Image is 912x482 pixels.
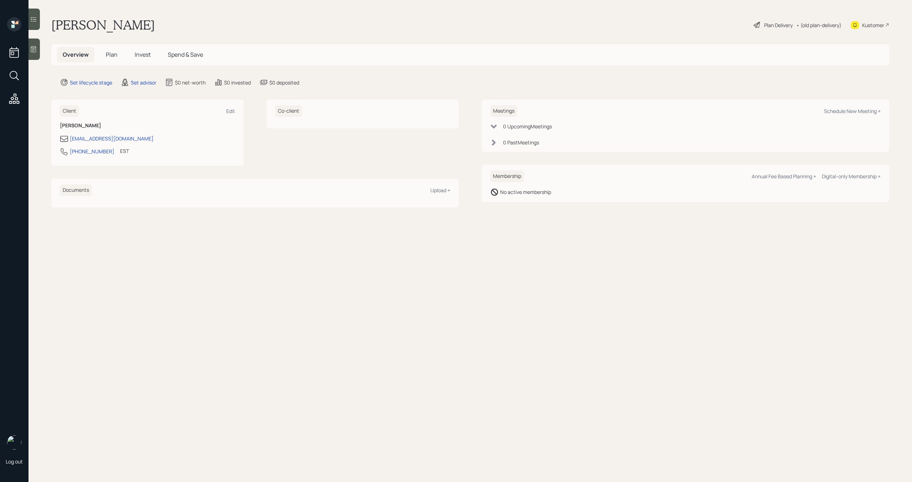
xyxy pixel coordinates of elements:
div: Digital-only Membership + [822,173,881,180]
span: Plan [106,51,118,58]
div: Kustomer [862,21,884,29]
div: EST [120,147,129,155]
div: Set lifecycle stage [70,79,112,86]
div: Log out [6,458,23,465]
span: Overview [63,51,89,58]
div: $0 net-worth [175,79,206,86]
div: Annual Fee Based Planning + [752,173,816,180]
div: No active membership [500,188,551,196]
div: [PHONE_NUMBER] [70,148,114,155]
h6: Documents [60,184,92,196]
img: michael-russo-headshot.png [7,435,21,450]
div: Set advisor [131,79,156,86]
h6: Client [60,105,79,117]
div: 0 Upcoming Meeting s [503,123,552,130]
span: Invest [135,51,151,58]
div: 0 Past Meeting s [503,139,539,146]
h6: [PERSON_NAME] [60,123,235,129]
div: [EMAIL_ADDRESS][DOMAIN_NAME] [70,135,154,142]
span: Spend & Save [168,51,203,58]
div: Edit [226,108,235,114]
div: $0 deposited [269,79,299,86]
div: Schedule New Meeting + [824,108,881,114]
div: Upload + [430,187,450,194]
div: • (old plan-delivery) [796,21,841,29]
h6: Co-client [275,105,302,117]
h1: [PERSON_NAME] [51,17,155,33]
div: $0 invested [224,79,251,86]
h6: Membership [490,170,524,182]
h6: Meetings [490,105,517,117]
div: Plan Delivery [764,21,793,29]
